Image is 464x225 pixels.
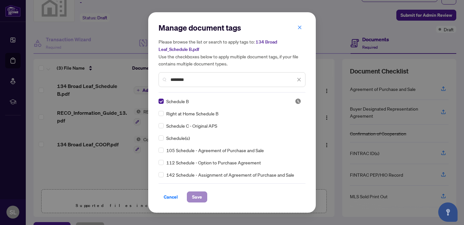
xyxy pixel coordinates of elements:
span: 105 Schedule - Agreement of Purchase and Sale [166,147,264,154]
span: Schedule C - Original APS [166,122,217,129]
span: close [297,25,302,30]
span: 142 Schedule - Assignment of Agreement of Purchase and Sale [166,171,294,178]
button: Open asap [438,202,458,222]
img: status [295,98,301,104]
h5: Please browse the list or search to apply tags to: Use the checkboxes below to apply multiple doc... [159,38,305,67]
h2: Manage document tags [159,23,305,33]
span: close [297,77,301,82]
span: Schedule(s) [166,134,190,142]
button: Cancel [159,191,183,202]
span: 112 Schedule - Option to Purchase Agreement [166,159,261,166]
span: Cancel [164,192,178,202]
span: Save [192,192,202,202]
span: Pending Review [295,98,301,104]
button: Save [187,191,207,202]
span: Right at Home Schedule B [166,110,218,117]
span: Schedule B [166,98,189,105]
